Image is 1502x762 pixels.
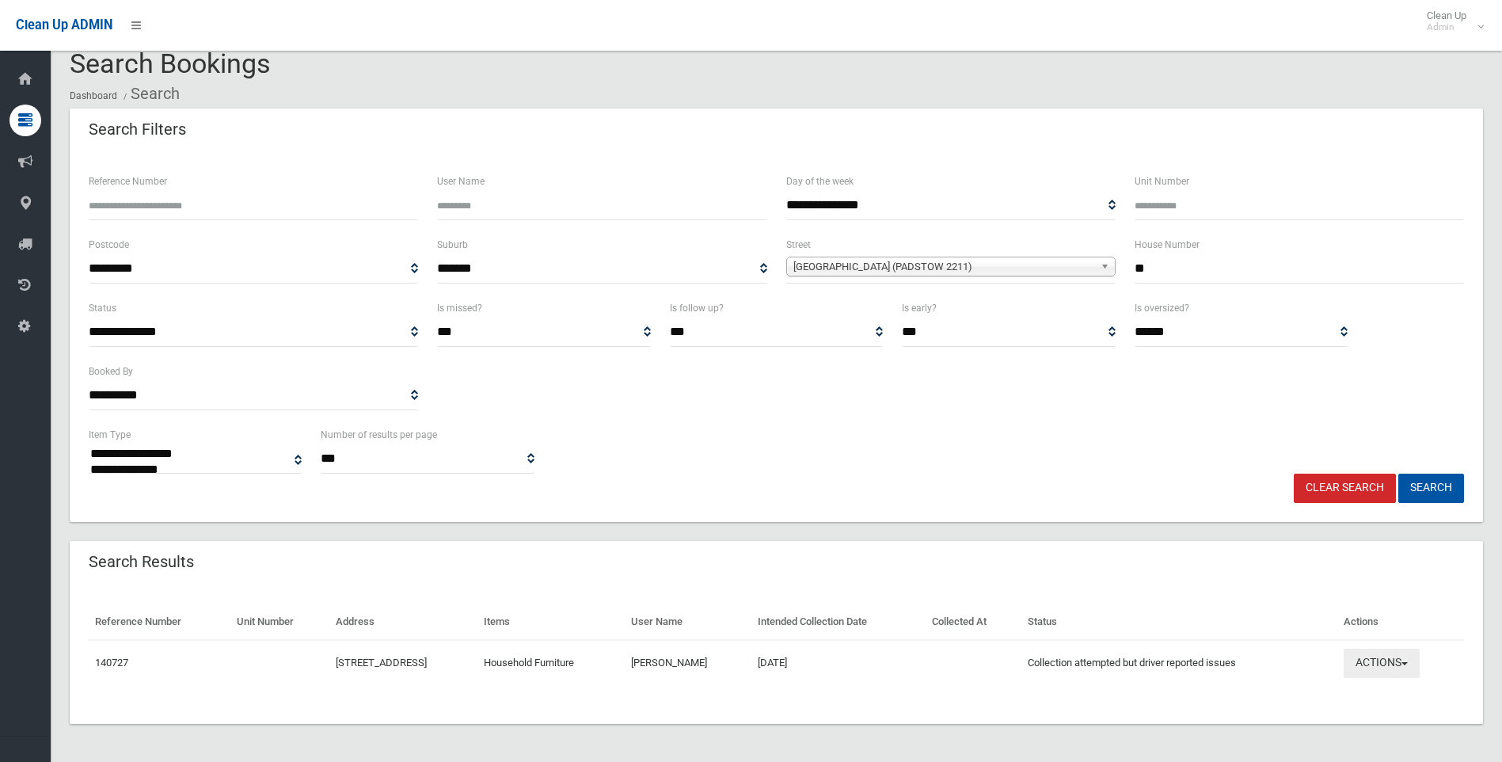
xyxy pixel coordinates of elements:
[1344,649,1420,678] button: Actions
[751,604,926,640] th: Intended Collection Date
[437,299,482,317] label: Is missed?
[329,604,477,640] th: Address
[1021,604,1337,640] th: Status
[437,236,468,253] label: Suburb
[1427,21,1466,33] small: Admin
[625,604,751,640] th: User Name
[336,657,427,669] a: [STREET_ADDRESS]
[477,604,625,640] th: Items
[1398,474,1464,503] button: Search
[1294,474,1396,503] a: Clear Search
[16,17,112,32] span: Clean Up ADMIN
[670,299,724,317] label: Is follow up?
[89,363,133,380] label: Booked By
[230,604,330,640] th: Unit Number
[70,547,213,577] header: Search Results
[89,173,167,190] label: Reference Number
[70,90,117,101] a: Dashboard
[751,640,926,686] td: [DATE]
[70,48,271,79] span: Search Bookings
[477,640,625,686] td: Household Furniture
[89,299,116,317] label: Status
[625,640,751,686] td: [PERSON_NAME]
[321,426,437,444] label: Number of results per page
[437,173,485,190] label: User Name
[926,604,1021,640] th: Collected At
[1021,640,1337,686] td: Collection attempted but driver reported issues
[89,426,131,444] label: Item Type
[902,299,937,317] label: Is early?
[1419,10,1482,33] span: Clean Up
[1135,173,1189,190] label: Unit Number
[793,257,1094,276] span: [GEOGRAPHIC_DATA] (PADSTOW 2211)
[89,604,230,640] th: Reference Number
[1135,299,1189,317] label: Is oversized?
[120,79,180,109] li: Search
[1337,604,1464,640] th: Actions
[70,114,205,145] header: Search Filters
[95,657,128,669] a: 140727
[1135,236,1200,253] label: House Number
[786,173,854,190] label: Day of the week
[786,236,811,253] label: Street
[89,236,129,253] label: Postcode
